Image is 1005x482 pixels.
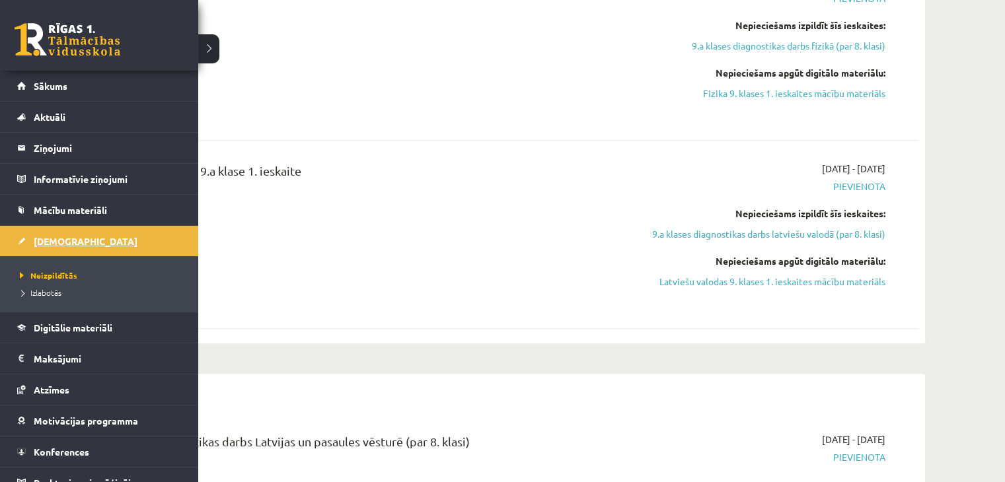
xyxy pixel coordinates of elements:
a: Izlabotās [17,287,185,298]
a: Maksājumi [17,343,182,374]
a: Ziņojumi [17,133,182,163]
a: 9.a klases diagnostikas darbs latviešu valodā (par 8. klasi) [636,227,885,241]
a: 9.a klases diagnostikas darbs fizikā (par 8. klasi) [636,39,885,53]
a: Fizika 9. klases 1. ieskaites mācību materiāls [636,86,885,100]
span: Atzīmes [34,384,69,396]
legend: Maksājumi [34,343,182,374]
span: Motivācijas programma [34,415,138,427]
span: Konferences [34,446,89,458]
legend: Ziņojumi [34,133,182,163]
a: Neizpildītās [17,269,185,281]
a: Informatīvie ziņojumi [17,164,182,194]
div: 9.a klases diagnostikas darbs Latvijas un pasaules vēsturē (par 8. klasi) [99,432,616,457]
span: Neizpildītās [17,270,77,281]
a: Latviešu valodas 9. klases 1. ieskaites mācību materiāls [636,275,885,289]
a: Digitālie materiāli [17,312,182,343]
span: [DATE] - [DATE] [822,432,885,446]
span: Aktuāli [34,111,65,123]
a: Aktuāli [17,102,182,132]
a: Atzīmes [17,374,182,405]
span: Mācību materiāli [34,204,107,216]
legend: Informatīvie ziņojumi [34,164,182,194]
span: Pievienota [636,450,885,464]
span: Izlabotās [17,287,61,298]
div: Nepieciešams izpildīt šīs ieskaites: [636,207,885,221]
div: Nepieciešams apgūt digitālo materiālu: [636,66,885,80]
span: Sākums [34,80,67,92]
a: Mācību materiāli [17,195,182,225]
a: Motivācijas programma [17,405,182,436]
a: [DEMOGRAPHIC_DATA] [17,226,182,256]
a: Rīgas 1. Tālmācības vidusskola [15,23,120,56]
span: Digitālie materiāli [34,322,112,333]
span: [DEMOGRAPHIC_DATA] [34,235,137,247]
a: Sākums [17,71,182,101]
a: Konferences [17,436,182,467]
div: Nepieciešams apgūt digitālo materiālu: [636,254,885,268]
div: Latviešu valoda JK 9.a klase 1. ieskaite [99,162,616,186]
span: Pievienota [636,180,885,193]
div: Nepieciešams izpildīt šīs ieskaites: [636,18,885,32]
span: [DATE] - [DATE] [822,162,885,176]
